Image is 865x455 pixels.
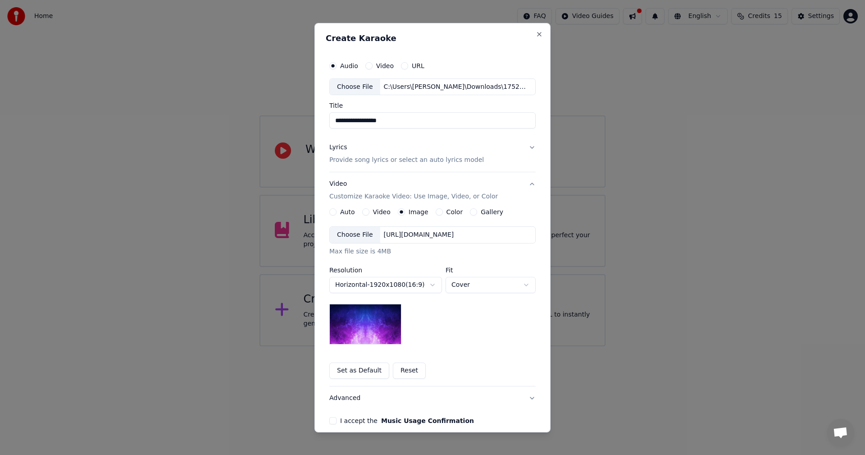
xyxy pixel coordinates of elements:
[380,82,533,91] div: C:\Users\[PERSON_NAME]\Downloads\1752704581_krash-test-htivki.mp3
[340,418,474,424] label: I accept the
[376,62,394,69] label: Video
[329,192,498,201] p: Customize Karaoke Video: Use Image, Video, or Color
[381,418,474,424] button: I accept the
[340,62,358,69] label: Audio
[329,363,389,379] button: Set as Default
[329,136,536,172] button: LyricsProvide song lyrics or select an auto lyrics model
[446,209,463,215] label: Color
[380,230,458,239] div: [URL][DOMAIN_NAME]
[412,62,424,69] label: URL
[446,267,536,273] label: Fit
[409,209,428,215] label: Image
[373,209,391,215] label: Video
[481,209,503,215] label: Gallery
[329,179,498,201] div: Video
[330,227,380,243] div: Choose File
[329,247,536,256] div: Max file size is 4MB
[329,267,442,273] label: Resolution
[330,78,380,95] div: Choose File
[326,34,539,42] h2: Create Karaoke
[393,363,426,379] button: Reset
[340,209,355,215] label: Auto
[329,156,484,165] p: Provide song lyrics or select an auto lyrics model
[329,386,536,410] button: Advanced
[329,102,536,109] label: Title
[329,172,536,208] button: VideoCustomize Karaoke Video: Use Image, Video, or Color
[329,208,536,386] div: VideoCustomize Karaoke Video: Use Image, Video, or Color
[329,143,347,152] div: Lyrics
